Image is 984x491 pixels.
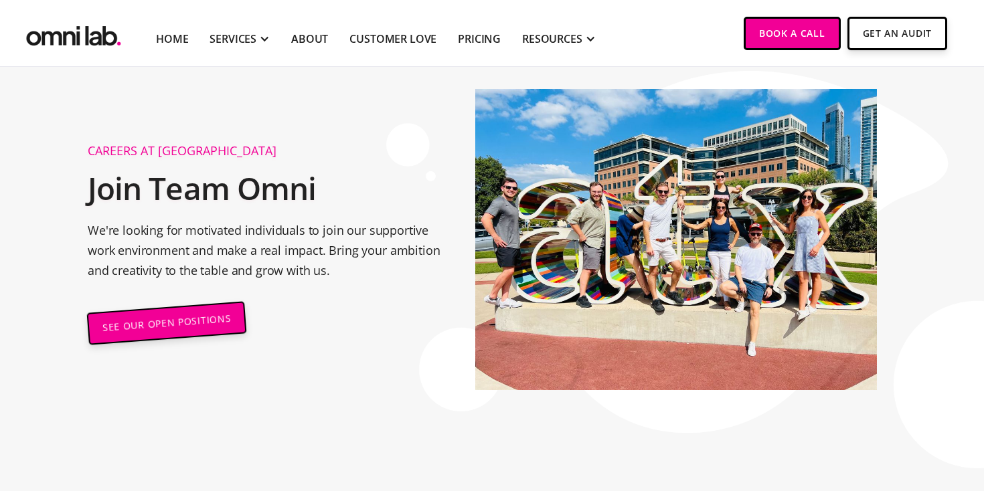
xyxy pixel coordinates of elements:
[291,31,328,47] a: About
[210,31,256,47] div: SERVICES
[87,302,247,345] a: SEE OUR OPEN POSITIONS
[522,31,582,47] div: RESOURCES
[744,17,841,50] a: Book a Call
[156,31,188,47] a: Home
[88,220,455,280] p: We're looking for motivated individuals to join our supportive work environment and make a real i...
[743,336,984,491] iframe: Chat Widget
[847,17,947,50] a: Get An Audit
[349,31,436,47] a: Customer Love
[458,31,501,47] a: Pricing
[23,17,124,50] img: Omni Lab: B2B SaaS Demand Generation Agency
[88,144,455,157] h1: Careers at [GEOGRAPHIC_DATA]
[23,17,124,50] a: home
[88,163,455,213] h2: Join Team Omni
